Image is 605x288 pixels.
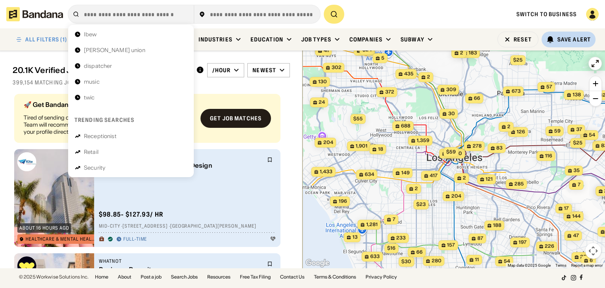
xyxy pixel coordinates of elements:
div: Save Alert [557,36,591,43]
div: about 16 hours ago [19,226,69,230]
div: music [84,79,100,84]
div: Mid-City · [STREET_ADDRESS] · [GEOGRAPHIC_DATA][PERSON_NAME] [99,223,276,230]
span: $25 [573,140,583,146]
span: 5 [381,55,384,62]
a: Privacy Policy [366,275,397,279]
span: 417 [430,172,438,179]
span: 66 [474,95,480,102]
a: Free Tax Filing [240,275,271,279]
span: 66 [416,249,423,256]
a: Open this area in Google Maps (opens a new window) [304,258,330,268]
span: 673 [512,88,521,95]
span: 126 [517,129,525,135]
div: 399,154 matching jobs on [DOMAIN_NAME] [13,79,290,86]
div: © 2025 Workwise Solutions Inc. [19,275,89,279]
span: 435 [404,71,414,77]
div: 🚀 Get Bandana Matched (100% Free) [24,101,194,108]
span: 11 [475,256,479,263]
div: Education [251,36,283,43]
span: 688 [401,123,410,129]
a: About [118,275,131,279]
span: 17 [564,205,569,212]
span: 204 [451,193,461,200]
div: Trending searches [74,116,134,123]
span: 372 [385,89,394,95]
a: Post a job [141,275,161,279]
span: 302 [332,64,341,71]
span: 47 [573,232,579,239]
span: Map data ©2025 Google [508,263,551,267]
a: Home [95,275,108,279]
span: 25 [580,254,586,260]
span: Switch to Business [516,11,577,18]
div: 20.1K Verified Jobs [13,65,190,75]
span: 188 [493,222,501,229]
span: 18 [378,146,383,153]
div: Full-time [123,236,147,243]
span: 149 [401,170,410,176]
span: 278 [473,143,482,150]
div: Healthcare & Mental Health [26,237,95,241]
div: dispatcher [84,63,112,69]
span: 2 [427,74,430,80]
span: 54 [589,132,595,138]
button: Map camera controls [585,243,601,259]
div: Security [84,165,106,170]
span: 157 [447,242,455,249]
div: Subway [401,36,424,43]
span: 1,433 [320,168,332,175]
span: 197 [519,239,527,246]
div: Ibew [84,32,97,37]
div: Whatnot [99,258,262,264]
span: 57 [546,84,552,90]
span: 1,281 [366,221,378,228]
span: 54 [504,258,510,265]
img: Google [304,258,330,268]
span: $16 [387,245,395,251]
div: twic [84,95,95,100]
div: Business Recruiter [99,266,262,273]
span: 130 [318,79,327,85]
span: 1,901 [356,143,367,150]
a: Report a map error [571,263,603,267]
img: Whatnot logo [17,256,36,275]
span: 1,359 [417,137,429,144]
div: Get job matches [210,116,262,121]
a: Terms & Conditions [314,275,356,279]
a: Resources [207,275,230,279]
span: 59 [554,128,560,135]
span: 7 [393,216,395,223]
div: Tired of sending out endless job applications? Bandana Match Team will recommend jobs tailored to... [24,114,194,136]
span: 2 [460,50,463,56]
span: 634 [365,171,374,178]
span: 121 [486,176,493,183]
div: $ 98.85 - $127.93 / hr [99,210,163,219]
span: 183 [469,50,477,56]
span: 7 [578,181,581,188]
span: 37 [576,126,582,133]
span: 633 [370,253,380,260]
span: 83 [496,145,503,151]
div: [PERSON_NAME] union [84,47,145,53]
span: $59 [446,149,456,155]
div: Reset [514,37,532,42]
span: 13 [353,234,358,241]
span: 6 [590,257,593,264]
span: 280 [432,258,442,264]
span: 233 [396,235,406,241]
span: $23 [416,201,426,207]
span: 2 [463,175,466,181]
div: Job Types [301,36,331,43]
span: $30 [401,258,411,264]
a: Terms (opens in new tab) [555,263,566,267]
span: $25 [513,57,523,63]
div: Retail [84,149,98,155]
span: 309 [446,86,456,93]
a: Search Jobs [171,275,198,279]
div: ALL FILTERS (1) [25,37,67,42]
span: 2 [507,123,510,130]
span: 285 [514,181,524,187]
span: 2 [415,185,418,192]
div: Industries [199,36,232,43]
span: 144 [572,213,581,220]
